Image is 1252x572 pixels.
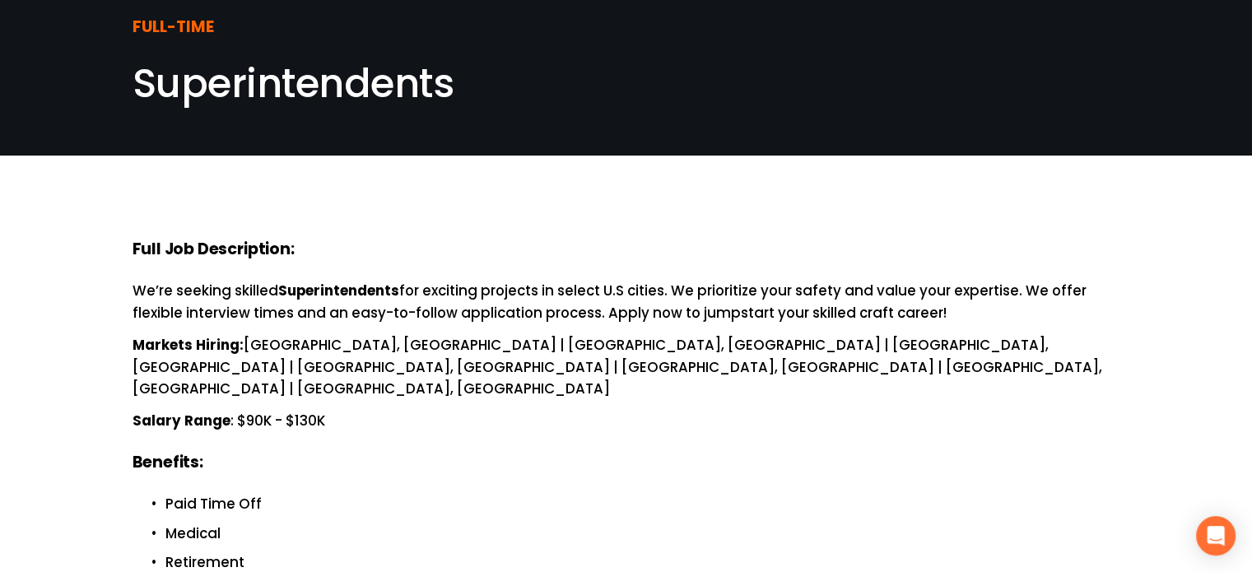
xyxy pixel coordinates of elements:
[133,410,1120,432] p: : $90K - $130K
[165,523,1120,545] p: Medical
[133,16,214,38] strong: FULL-TIME
[278,281,399,300] strong: Superintendents
[133,280,1120,324] p: We’re seeking skilled for exciting projects in select U.S cities. We prioritize your safety and v...
[165,493,1120,515] p: Paid Time Off
[1196,516,1236,556] div: Open Intercom Messenger
[133,451,203,473] strong: Benefits:
[133,334,1120,401] p: [GEOGRAPHIC_DATA], [GEOGRAPHIC_DATA] | [GEOGRAPHIC_DATA], [GEOGRAPHIC_DATA] | [GEOGRAPHIC_DATA], ...
[133,335,244,355] strong: Markets Hiring:
[133,411,230,430] strong: Salary Range
[133,238,295,260] strong: Full Job Description:
[133,56,454,111] span: Superintendents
